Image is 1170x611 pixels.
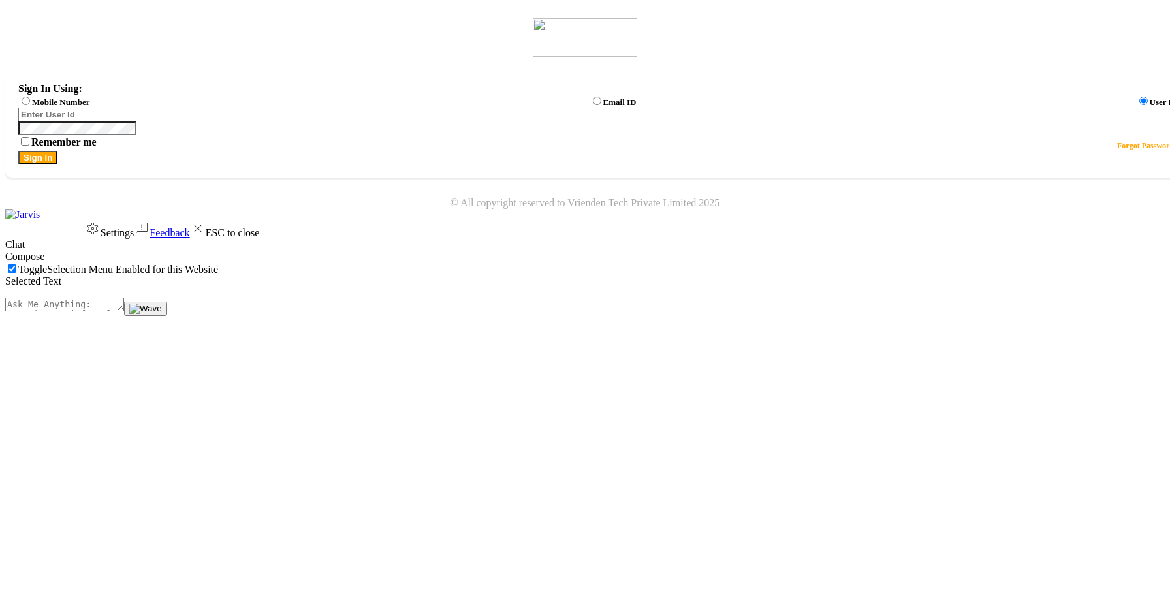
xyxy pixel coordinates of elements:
label: Remember me [18,136,97,148]
span: Settings [101,227,134,238]
label: Mobile Number [32,97,89,107]
button: Can also press Enter to Ask Jarvis! [124,302,167,316]
div: Chat [5,239,1165,251]
label: Email ID [603,97,637,107]
img: logo1.svg [533,18,637,57]
img: Wave [129,304,162,314]
input: Remember me [21,137,29,146]
div: © All copyright reserved to Vrienden Tech Private Limited 2025 [5,197,1165,209]
span: Feedback [150,227,189,238]
label: Sign In Using: [18,83,82,94]
img: Jarvis [5,209,40,221]
input: Username [18,121,136,135]
span: ESC to close [206,227,260,238]
div: Compose [5,251,1165,262]
label: Toggle [18,264,218,275]
button: Sign In [18,151,57,164]
div: Selected Text [5,275,1165,287]
a: Feedback [134,227,189,238]
input: Username [18,108,136,121]
span: Selection Menu Enabled for this Website [47,264,218,275]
